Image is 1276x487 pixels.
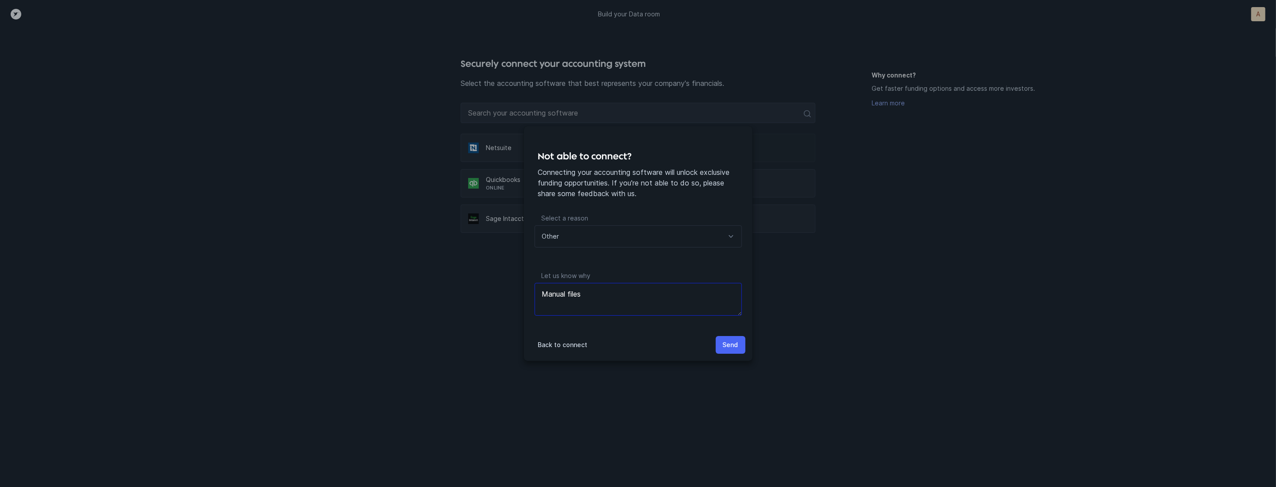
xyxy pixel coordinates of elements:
p: Other [542,231,559,242]
p: Let us know why [535,271,742,283]
button: Send [716,336,745,354]
p: Select a reason [535,213,742,225]
button: Back to connect [531,336,595,354]
p: Send [723,340,738,350]
p: Back to connect [538,340,588,350]
p: Connecting your accounting software will unlock exclusive funding opportunities. If you're not ab... [538,167,738,199]
h4: Not able to connect? [538,149,738,163]
textarea: Manual files [535,283,742,316]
